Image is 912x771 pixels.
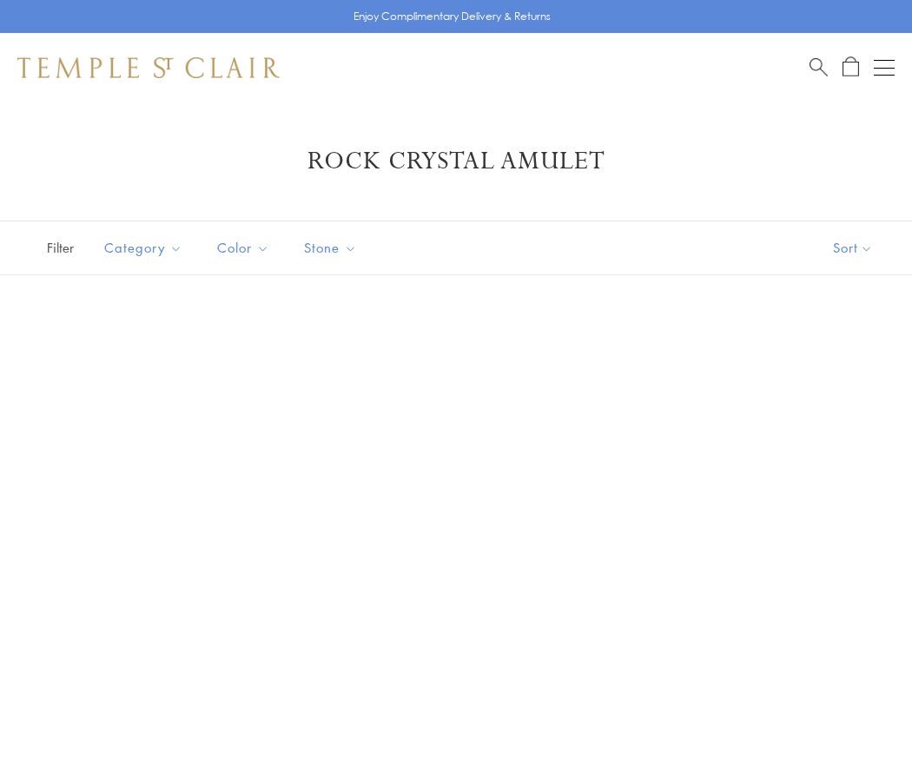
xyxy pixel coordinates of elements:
[794,221,912,274] button: Show sort by
[810,56,828,78] a: Search
[874,57,895,78] button: Open navigation
[17,57,280,78] img: Temple St. Clair
[91,228,195,267] button: Category
[204,228,282,267] button: Color
[43,146,869,177] h1: Rock Crystal Amulet
[843,56,859,78] a: Open Shopping Bag
[291,228,370,267] button: Stone
[354,8,551,25] p: Enjoy Complimentary Delivery & Returns
[96,237,195,259] span: Category
[208,237,282,259] span: Color
[295,237,370,259] span: Stone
